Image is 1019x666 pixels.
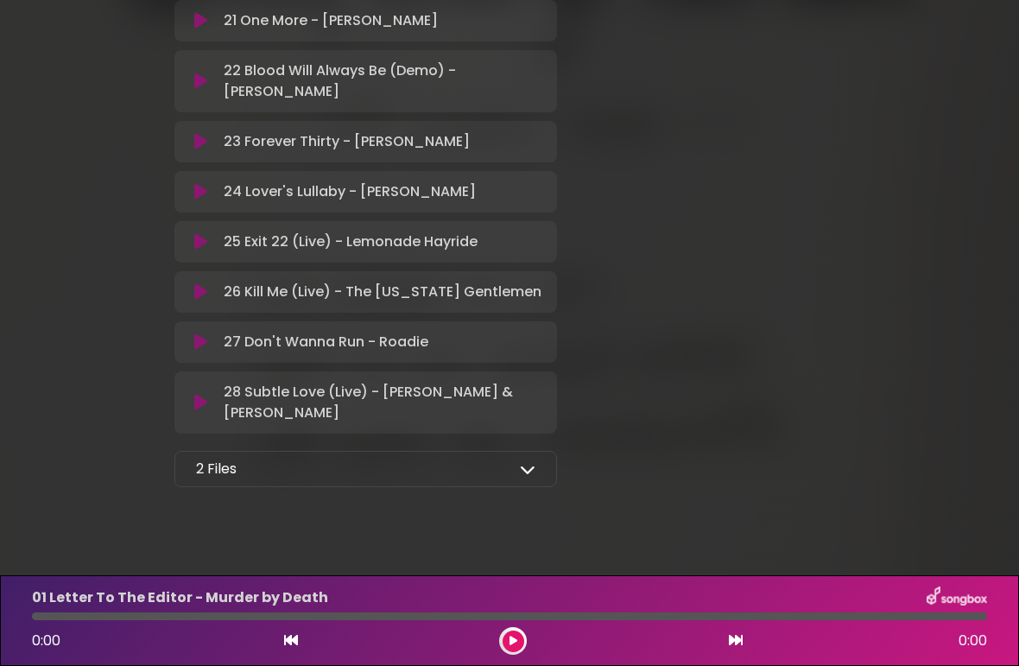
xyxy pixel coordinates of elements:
p: 23 Forever Thirty - [PERSON_NAME] [224,131,470,152]
p: 24 Lover's Lullaby - [PERSON_NAME] [224,181,476,202]
p: 25 Exit 22 (Live) - Lemonade Hayride [224,232,478,252]
p: 27 Don't Wanna Run - Roadie [224,332,428,352]
p: 21 One More - [PERSON_NAME] [224,10,438,31]
p: 26 Kill Me (Live) - The [US_STATE] Gentlemen [224,282,541,302]
p: 2 Files [196,459,237,479]
p: 22 Blood Will Always Be (Demo) - [PERSON_NAME] [224,60,547,102]
p: 28 Subtle Love (Live) - [PERSON_NAME] & [PERSON_NAME] [224,382,547,423]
